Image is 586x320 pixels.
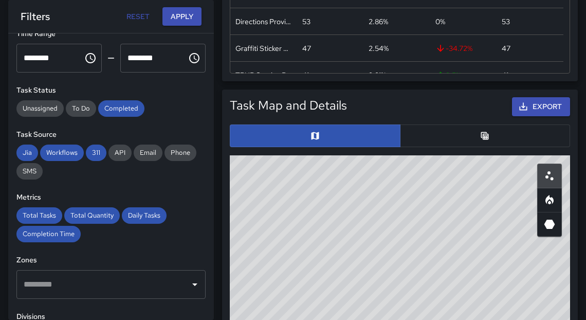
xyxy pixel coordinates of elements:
[21,8,50,25] h6: Filters
[16,229,81,238] span: Completion Time
[16,129,206,140] h6: Task Source
[66,100,96,117] div: To Do
[369,70,386,80] div: 2.21%
[480,131,490,141] svg: Table
[16,163,43,180] div: SMS
[512,97,570,116] button: Export
[302,43,311,54] div: 47
[16,192,206,203] h6: Metrics
[86,148,106,157] span: 311
[40,148,84,157] span: Workflows
[16,100,64,117] div: Unassigned
[543,218,556,230] svg: 3D Heatmap
[122,211,167,220] span: Daily Tasks
[16,85,206,96] h6: Task Status
[16,145,38,161] div: Jia
[98,100,144,117] div: Completed
[302,70,309,80] div: 41
[162,7,202,26] button: Apply
[537,164,562,188] button: Scatterplot
[302,16,310,27] div: 53
[16,167,43,175] span: SMS
[369,43,389,54] div: 2.54%
[16,255,206,266] h6: Zones
[230,125,400,147] button: Map
[164,148,196,157] span: Phone
[98,104,144,113] span: Completed
[537,188,562,212] button: Heatmap
[188,277,202,292] button: Open
[121,7,154,26] button: Reset
[543,170,556,182] svg: Scatterplot
[502,16,510,27] div: 53
[108,148,132,157] span: API
[435,16,445,27] span: 0 %
[16,104,64,113] span: Unassigned
[134,148,162,157] span: Email
[164,145,196,161] div: Phone
[537,212,562,237] button: 3D Heatmap
[134,145,162,161] div: Email
[16,211,62,220] span: Total Tasks
[108,145,132,161] div: API
[235,43,292,54] div: Graffiti Sticker Abated Small
[16,28,206,40] h6: Time Range
[235,70,292,80] div: TPUP Service Requested
[16,226,81,242] div: Completion Time
[543,194,556,206] svg: Heatmap
[435,70,461,80] span: 2.5 %
[400,125,571,147] button: Table
[502,70,508,80] div: 41
[235,16,292,27] div: Directions Provided
[122,207,167,224] div: Daily Tasks
[66,104,96,113] span: To Do
[310,131,320,141] svg: Map
[230,97,347,114] h5: Task Map and Details
[64,211,120,220] span: Total Quantity
[64,207,120,224] div: Total Quantity
[184,48,205,68] button: Choose time, selected time is 11:59 PM
[369,16,388,27] div: 2.86%
[16,207,62,224] div: Total Tasks
[16,148,38,157] span: Jia
[40,145,84,161] div: Workflows
[80,48,101,68] button: Choose time, selected time is 12:00 AM
[502,43,510,54] div: 47
[435,43,472,54] span: -34.72 %
[86,145,106,161] div: 311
